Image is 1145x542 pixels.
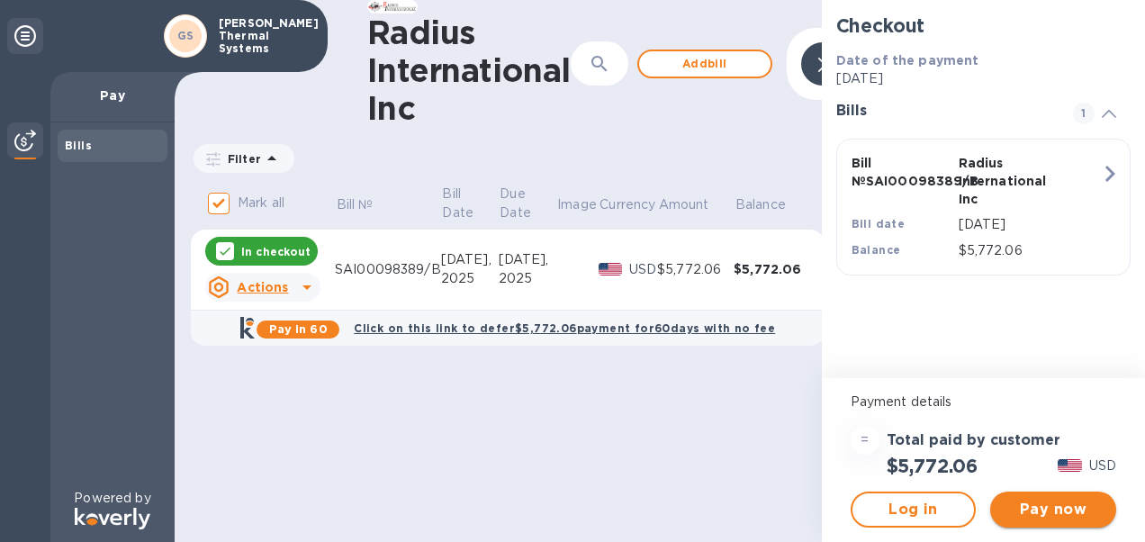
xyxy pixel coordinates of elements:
[852,243,901,257] b: Balance
[237,280,288,294] u: Actions
[637,50,772,78] button: Addbill
[659,195,733,214] span: Amount
[337,195,374,214] p: Bill №
[442,185,473,222] p: Bill Date
[241,244,311,259] p: In checkout
[629,260,657,279] p: USD
[867,499,960,520] span: Log in
[177,29,194,42] b: GS
[836,139,1131,276] button: Bill №SAI00098389/BRadius International IncBill date[DATE]Balance$5,772.06
[1005,499,1102,520] span: Pay now
[836,53,979,68] b: Date of the payment
[959,215,1101,234] p: [DATE]
[499,269,556,288] div: 2025
[734,260,810,278] div: $5,772.06
[75,508,150,529] img: Logo
[354,321,775,335] b: Click on this link to defer $5,772.06 payment for 60 days with no fee
[735,195,786,214] p: Balance
[499,250,556,269] div: [DATE],
[74,489,150,508] p: Powered by
[335,260,441,279] div: SAI00098389/B
[557,195,597,214] p: Image
[959,241,1101,260] p: $5,772.06
[836,69,1131,88] p: [DATE]
[836,103,1051,120] h3: Bills
[836,14,1131,37] h2: Checkout
[1089,456,1116,475] p: USD
[654,53,756,75] span: Add bill
[851,393,1116,411] p: Payment details
[851,426,879,455] div: =
[887,455,978,477] h2: $5,772.06
[852,217,906,230] b: Bill date
[441,250,499,269] div: [DATE],
[500,185,554,222] span: Due Date
[657,260,734,279] div: $5,772.06
[852,154,951,190] p: Bill № SAI00098389/B
[269,322,328,336] b: Pay in 60
[735,195,809,214] span: Balance
[221,151,261,167] p: Filter
[599,263,623,276] img: USD
[959,154,1059,208] p: Radius International Inc
[337,195,397,214] span: Bill №
[65,139,92,152] b: Bills
[65,86,160,104] p: Pay
[990,492,1116,528] button: Pay now
[887,432,1060,449] h3: Total paid by customer
[1058,459,1082,472] img: USD
[1073,103,1095,124] span: 1
[219,17,309,55] p: [PERSON_NAME] Thermal Systems
[500,185,531,222] p: Due Date
[441,269,499,288] div: 2025
[659,195,709,214] p: Amount
[442,185,497,222] span: Bill Date
[851,492,977,528] button: Log in
[238,194,284,212] p: Mark all
[367,14,571,127] h1: Radius International Inc
[600,195,655,214] p: Currency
